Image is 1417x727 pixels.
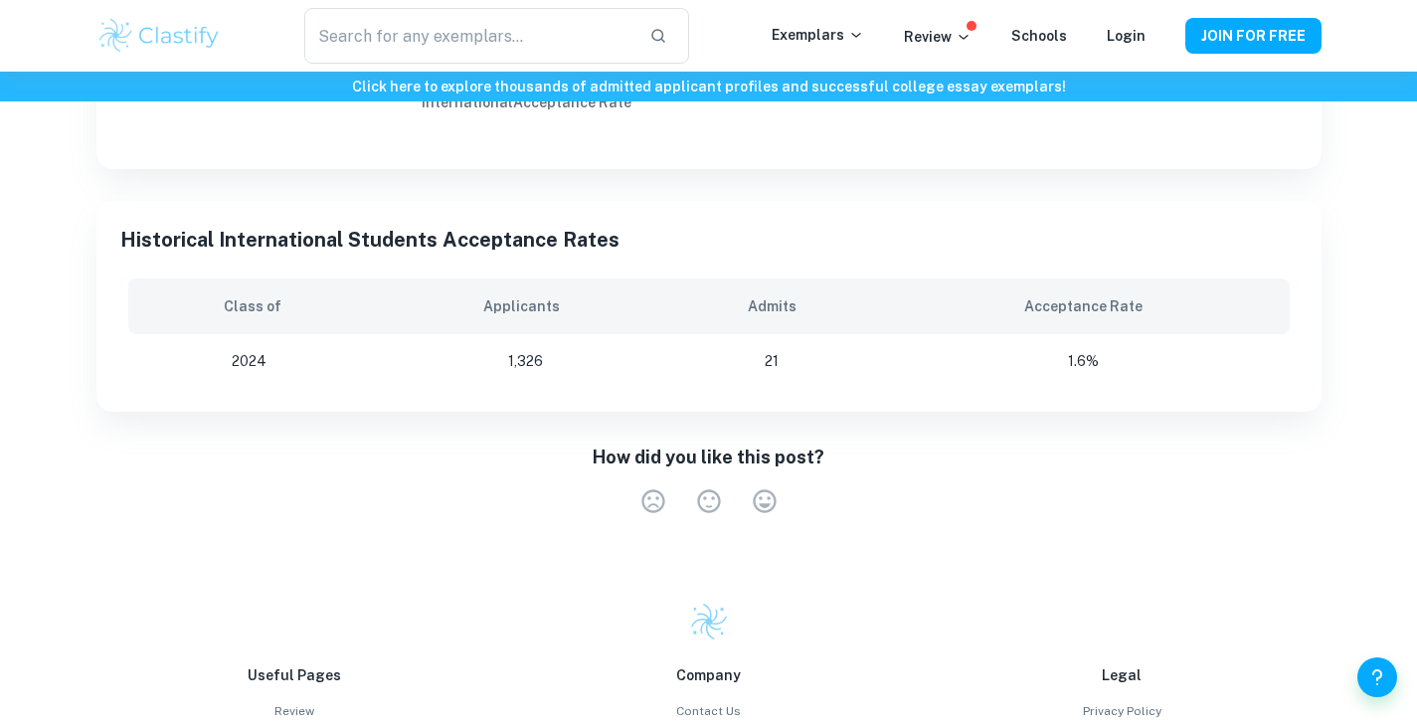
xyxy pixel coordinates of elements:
[378,334,665,388] td: 1,326
[665,334,879,388] td: 21
[1357,657,1397,697] button: Help and Feedback
[878,334,1297,388] td: 1.6%
[120,225,1298,255] h5: Historical International Students Acceptance Rates
[378,278,665,334] th: Applicants
[924,702,1322,720] a: Privacy Policy
[96,16,223,56] img: Clastify logo
[4,76,1413,97] h6: Click here to explore thousands of admitted applicant profiles and successful college essay exemp...
[593,444,824,471] h6: How did you like this post?
[510,702,908,720] a: Contact Us
[510,664,908,686] p: Company
[665,278,879,334] th: Admits
[1107,28,1146,44] a: Login
[1011,28,1067,44] a: Schools
[120,334,379,388] th: 2024
[120,278,379,334] th: Class of
[422,91,631,113] h6: International Acceptance Rate
[120,278,1298,388] table: Historical Acceptance Rate Table
[689,602,729,641] img: Clastify logo
[304,8,632,64] input: Search for any exemplars...
[772,24,864,46] p: Exemplars
[904,26,972,48] p: Review
[924,664,1322,686] p: Legal
[96,702,494,720] a: Review
[96,664,494,686] p: Useful Pages
[1185,18,1322,54] button: JOIN FOR FREE
[878,278,1297,334] th: Acceptance Rate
